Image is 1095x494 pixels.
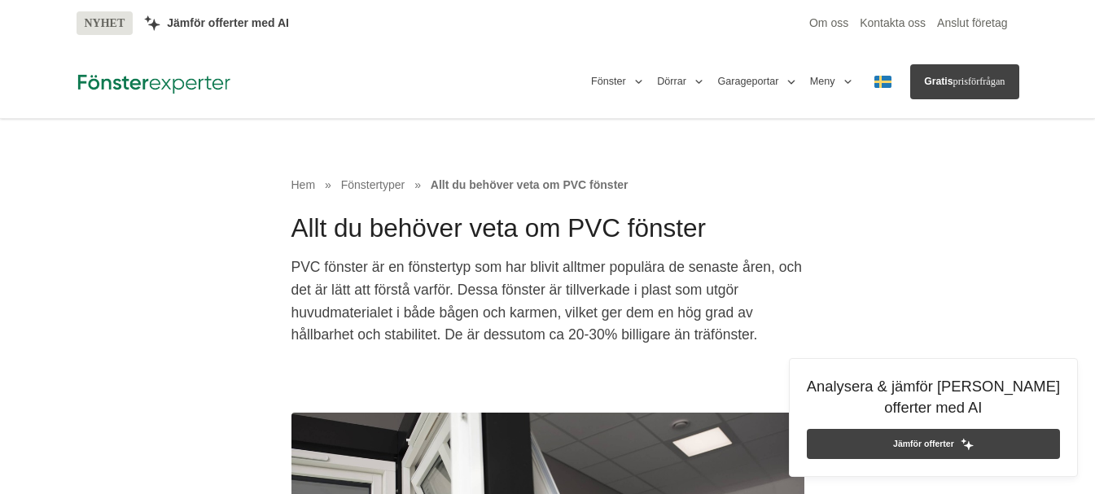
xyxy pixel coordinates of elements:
h1: Allt du behöver veta om PVC fönster [291,211,804,257]
a: Jämför offerter [807,429,1060,459]
img: Fönsterexperter Logotyp [77,69,231,94]
a: Allt du behöver veta om PVC fönster [431,178,629,191]
h4: Analysera & jämför [PERSON_NAME] offerter med AI [807,376,1060,429]
a: Fönstertyper [341,178,408,191]
button: Garageportar [717,63,798,101]
span: Jämför offerter [893,437,954,451]
span: Fönstertyper [341,178,405,191]
a: Om oss [809,16,848,30]
a: Anslut företag [937,16,1007,30]
p: PVC fönster är en fönstertyp som har blivit alltmer populära de senaste åren, och det är lätt att... [291,256,804,353]
span: » [414,176,421,194]
a: Jämför offerter med AI [144,15,289,31]
span: » [325,176,331,194]
button: Dörrar [657,63,706,101]
button: Fönster [591,63,646,101]
a: Hem [291,178,316,191]
span: Jämför offerter med AI [167,16,289,30]
span: NYHET [77,11,134,35]
a: Gratisprisförfrågan [910,64,1018,99]
button: Meny [810,63,855,101]
a: Kontakta oss [860,16,926,30]
span: Gratis [924,76,953,87]
nav: Breadcrumb [291,176,804,194]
